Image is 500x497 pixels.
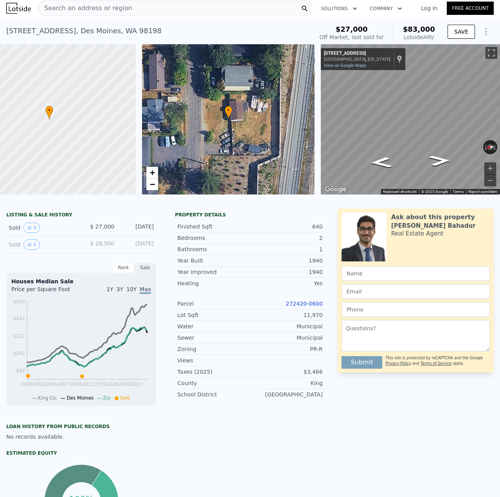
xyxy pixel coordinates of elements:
[38,4,132,13] span: Search an address or region
[177,311,250,319] div: Lot Sqft
[177,257,250,265] div: Year Built
[391,212,475,222] div: Ask about this property
[117,286,123,292] span: 3Y
[67,395,94,401] span: Des Moines
[6,423,156,430] div: Loan history from public records
[23,223,40,233] button: View historical data
[324,57,390,62] div: [GEOGRAPHIC_DATA], [US_STATE]
[82,382,94,387] tspan: 2013
[250,334,323,342] div: Municipal
[131,382,143,387] tspan: 2023
[16,368,25,373] tspan: $82
[397,55,402,63] a: Show location on map
[453,189,464,194] a: Terms (opens in new tab)
[11,277,151,285] div: Houses Median Sale
[421,361,451,366] a: Terms of Service
[177,357,250,364] div: Views
[250,279,323,287] div: Yes
[225,107,232,114] span: •
[146,167,158,178] a: Zoom in
[121,239,154,250] div: [DATE]
[177,368,250,376] div: Taxes (2025)
[324,50,390,57] div: [STREET_ADDRESS]
[342,266,490,281] input: Name
[478,24,494,40] button: Show Options
[177,223,250,230] div: Finished Sqft
[33,382,45,387] tspan: 2002
[250,311,323,319] div: 11,970
[483,144,497,151] button: Reset the view
[140,286,151,294] span: Max
[484,175,496,186] button: Zoom out
[6,433,156,441] div: No records available.
[103,395,110,401] span: Zip
[421,189,448,194] span: © 2025 Google
[134,263,156,273] div: Sale
[90,240,114,247] span: $ 28,500
[412,4,447,12] a: Log In
[149,167,155,177] span: +
[23,239,40,250] button: View historical data
[403,33,435,41] div: Lotside ARV
[13,299,25,304] tspan: $559
[486,47,497,59] button: Toggle fullscreen view
[286,301,323,307] a: 272420-0600
[363,2,408,16] button: Company
[250,368,323,376] div: $3,466
[58,382,70,387] tspan: 2007
[323,184,349,194] img: Google
[13,333,25,339] tspan: $322
[342,302,490,317] input: Phone
[149,179,155,189] span: −
[38,395,58,401] span: King Co.
[177,268,250,276] div: Year Improved
[106,382,119,387] tspan: 2018
[447,2,494,15] a: Free Account
[94,382,106,387] tspan: 2015
[6,25,162,36] div: [STREET_ADDRESS] , Des Moines , WA 98198
[483,140,487,154] button: Rotate counterclockwise
[45,382,58,387] tspan: 2005
[177,379,250,387] div: County
[342,356,383,369] button: Submit
[177,322,250,330] div: Water
[106,286,113,292] span: 1Y
[225,106,232,119] div: •
[336,25,368,33] span: $27,000
[90,223,114,230] span: $ 27,000
[177,334,250,342] div: Sewer
[13,316,25,321] tspan: $442
[391,230,444,238] div: Real Estate Agent
[120,395,130,401] span: Sale
[13,351,25,356] tspan: $202
[315,2,363,16] button: Solutions
[484,162,496,174] button: Zoom in
[448,25,475,39] button: SAVE
[250,268,323,276] div: 1940
[112,263,134,273] div: Rent
[324,63,366,68] a: View on Google Maps
[250,322,323,330] div: Municipal
[45,107,53,114] span: •
[250,391,323,398] div: [GEOGRAPHIC_DATA]
[177,279,250,287] div: Heating
[385,353,490,369] div: This site is protected by reCAPTCHA and the Google and apply.
[177,345,250,353] div: Zoning
[468,189,498,194] a: Report a problem
[11,285,81,298] div: Price per Square Foot
[70,382,82,387] tspan: 2010
[403,25,435,33] span: $83,000
[250,223,323,230] div: 640
[9,239,75,250] div: Sold
[121,223,154,233] div: [DATE]
[250,234,323,242] div: 2
[342,284,490,299] input: Email
[126,286,137,292] span: 10Y
[250,257,323,265] div: 1940
[45,106,53,119] div: •
[250,245,323,253] div: 1
[321,44,500,194] div: Street View
[250,345,323,353] div: PR-R
[146,178,158,190] a: Zoom out
[177,391,250,398] div: School District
